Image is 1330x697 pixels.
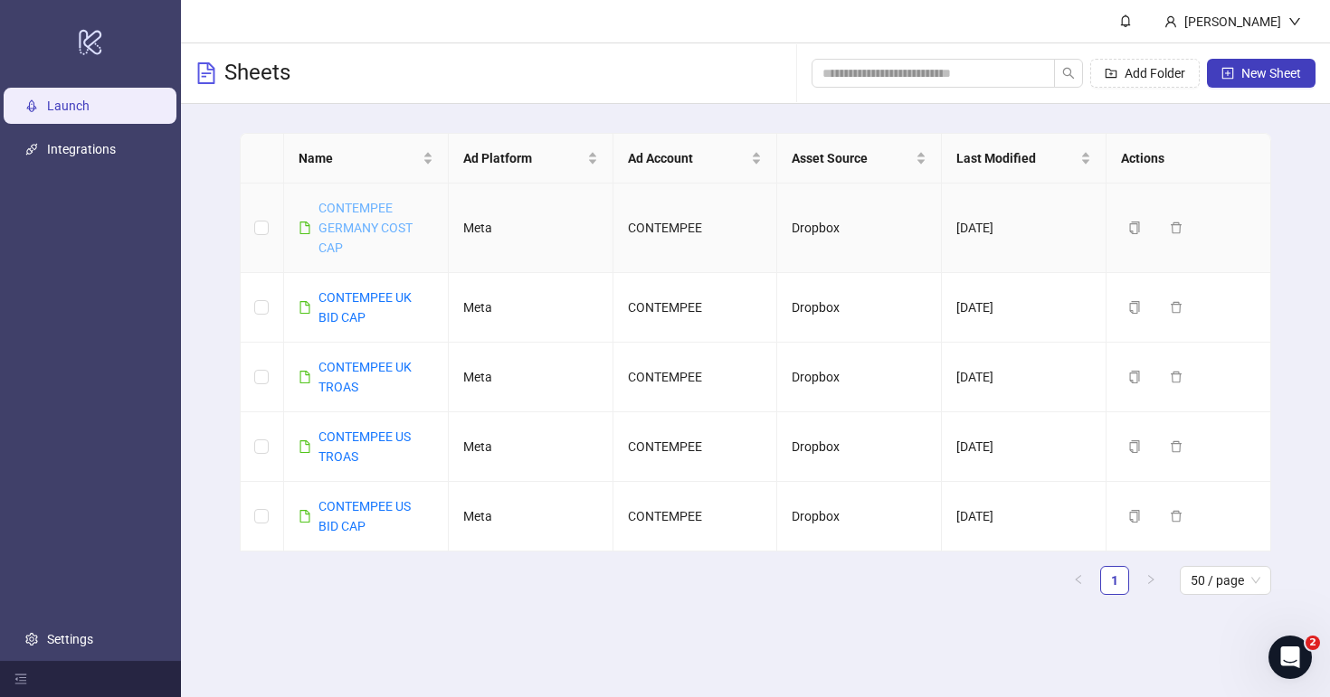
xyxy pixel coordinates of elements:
button: Add Folder [1090,59,1200,88]
th: Name [284,134,449,184]
th: Asset Source [777,134,942,184]
li: 1 [1100,566,1129,595]
td: [DATE] [942,184,1107,273]
li: Next Page [1136,566,1165,595]
td: CONTEMPEE [613,273,778,343]
a: Launch [47,99,90,113]
td: Dropbox [777,273,942,343]
th: Actions [1107,134,1271,184]
th: Ad Account [613,134,778,184]
span: delete [1170,221,1183,234]
a: Integrations [47,142,116,156]
span: Asset Source [792,148,912,168]
th: Last Modified [942,134,1107,184]
span: file-text [195,62,217,84]
span: plus-square [1221,67,1234,80]
span: Last Modified [956,148,1077,168]
div: [PERSON_NAME] [1177,12,1288,32]
button: left [1064,566,1093,595]
span: delete [1170,301,1183,314]
span: 50 / page [1191,567,1260,594]
td: Meta [449,482,613,551]
span: search [1062,67,1075,80]
span: user [1164,15,1177,28]
td: Meta [449,273,613,343]
span: bell [1119,14,1132,27]
td: CONTEMPEE [613,184,778,273]
span: Ad Platform [463,148,584,168]
span: file [299,301,311,314]
span: copy [1128,221,1141,234]
td: Dropbox [777,482,942,551]
span: file [299,371,311,383]
span: right [1145,574,1156,585]
td: [DATE] [942,412,1107,482]
span: New Sheet [1241,66,1301,80]
h3: Sheets [224,59,290,88]
td: CONTEMPEE [613,482,778,551]
a: Settings [47,632,93,646]
span: copy [1128,371,1141,383]
span: file [299,221,311,234]
td: Dropbox [777,184,942,273]
td: Meta [449,343,613,412]
span: delete [1170,440,1183,453]
td: CONTEMPEE [613,412,778,482]
span: copy [1128,301,1141,314]
iframe: Intercom live chat [1268,636,1312,679]
a: CONTEMPEE GERMANY COST CAP [318,201,413,255]
span: copy [1128,440,1141,453]
div: Page Size [1180,566,1271,595]
a: CONTEMPEE UK TROAS [318,360,412,394]
td: Meta [449,412,613,482]
span: left [1073,574,1084,585]
a: CONTEMPEE US BID CAP [318,499,411,533]
span: delete [1170,371,1183,383]
li: Previous Page [1064,566,1093,595]
button: New Sheet [1207,59,1316,88]
td: [DATE] [942,273,1107,343]
span: file [299,510,311,523]
span: 2 [1306,636,1320,650]
span: file [299,440,311,453]
a: CONTEMPEE US TROAS [318,429,411,464]
a: 1 [1101,567,1128,594]
td: Dropbox [777,412,942,482]
td: Dropbox [777,343,942,412]
th: Ad Platform [449,134,613,184]
span: Ad Account [628,148,748,168]
span: copy [1128,510,1141,523]
span: delete [1170,510,1183,523]
td: Meta [449,184,613,273]
button: right [1136,566,1165,595]
a: CONTEMPEE UK BID CAP [318,290,412,325]
td: CONTEMPEE [613,343,778,412]
span: down [1288,15,1301,28]
td: [DATE] [942,343,1107,412]
td: [DATE] [942,482,1107,551]
span: Name [299,148,419,168]
span: Add Folder [1125,66,1185,80]
span: menu-fold [14,673,27,685]
span: folder-add [1105,67,1117,80]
